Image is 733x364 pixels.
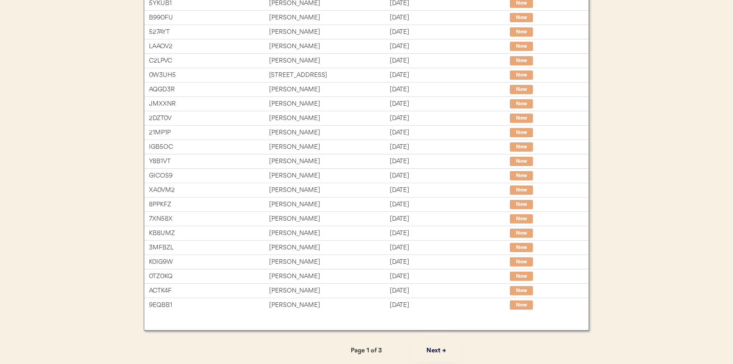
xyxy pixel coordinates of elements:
div: [DATE] [390,128,510,138]
div: [DATE] [390,171,510,181]
div: IGB5OC [149,142,269,153]
div: [PERSON_NAME] [269,243,389,253]
div: [DATE] [390,113,510,124]
div: [STREET_ADDRESS] [269,70,389,81]
div: [PERSON_NAME] [269,185,389,196]
div: [PERSON_NAME] [269,271,389,282]
div: [DATE] [390,142,510,153]
div: [PERSON_NAME] [269,286,389,296]
div: [DATE] [390,70,510,81]
div: [PERSON_NAME] [269,99,389,109]
div: [DATE] [390,41,510,52]
div: [PERSON_NAME] [269,171,389,181]
div: [PERSON_NAME] [269,156,389,167]
div: 7XN58X [149,214,269,224]
div: [PERSON_NAME] [269,13,389,23]
div: LAAOV2 [149,41,269,52]
div: [DATE] [390,228,510,239]
div: [DATE] [390,84,510,95]
div: [PERSON_NAME] [269,41,389,52]
div: [DATE] [390,99,510,109]
div: [PERSON_NAME] [269,27,389,38]
div: [PERSON_NAME] [269,300,389,311]
div: 0TZ0KQ [149,271,269,282]
div: [PERSON_NAME] [269,84,389,95]
div: [PERSON_NAME] [269,128,389,138]
div: [DATE] [390,243,510,253]
div: GICOS9 [149,171,269,181]
div: 0W3UH5 [149,70,269,81]
div: 3MFBZL [149,243,269,253]
div: 527AYT [149,27,269,38]
div: C2LPVC [149,56,269,66]
div: [DATE] [390,257,510,268]
div: [DATE] [390,300,510,311]
div: [PERSON_NAME] [269,113,389,124]
div: 21MP1P [149,128,269,138]
div: [DATE] [390,56,510,66]
div: [DATE] [390,156,510,167]
div: [PERSON_NAME] [269,56,389,66]
div: [DATE] [390,13,510,23]
div: 2DZT0V [149,113,269,124]
div: Page 1 of 3 [320,345,413,356]
div: [PERSON_NAME] [269,257,389,268]
div: AQGD3R [149,84,269,95]
div: KB8UMZ [149,228,269,239]
div: [PERSON_NAME] [269,142,389,153]
div: ACTK4F [149,286,269,296]
div: [DATE] [390,271,510,282]
div: [PERSON_NAME] [269,199,389,210]
div: Y8B1VT [149,156,269,167]
div: [DATE] [390,286,510,296]
div: 8PPKFZ [149,199,269,210]
div: [DATE] [390,199,510,210]
div: 9EQBB1 [149,300,269,311]
div: K0IG9W [149,257,269,268]
div: [DATE] [390,214,510,224]
div: XA0VM2 [149,185,269,196]
div: [DATE] [390,185,510,196]
button: Next → [413,340,459,361]
div: [PERSON_NAME] [269,214,389,224]
div: [PERSON_NAME] [269,228,389,239]
div: [DATE] [390,27,510,38]
div: B990FU [149,13,269,23]
div: JMXXNR [149,99,269,109]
